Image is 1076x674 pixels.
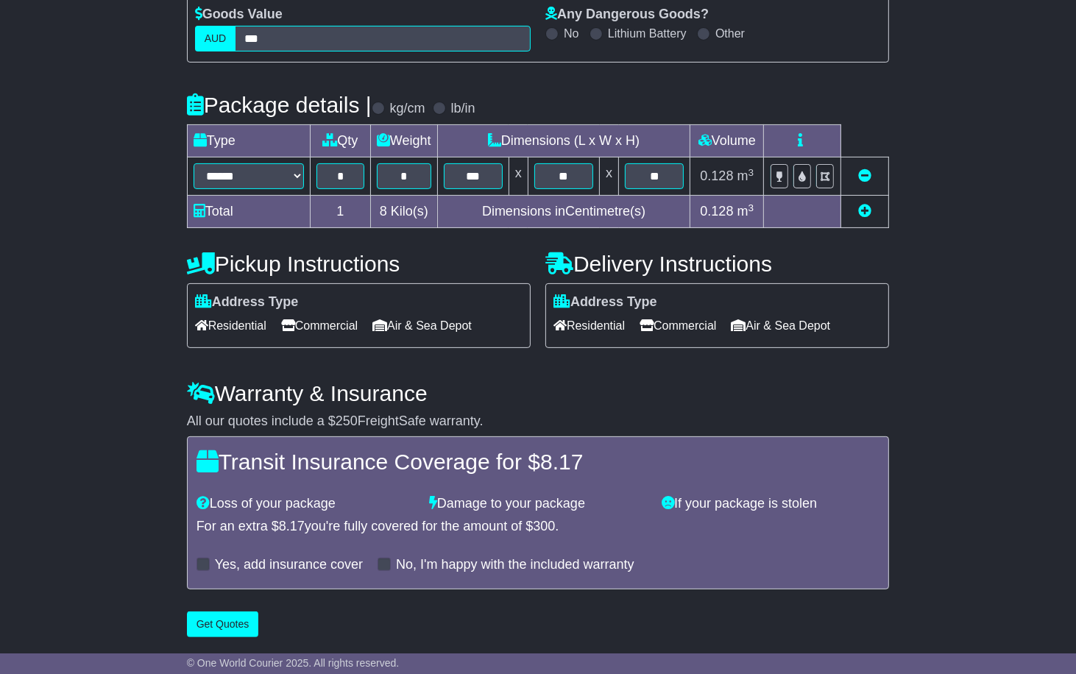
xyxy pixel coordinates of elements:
[336,414,358,428] span: 250
[187,196,310,228] td: Total
[737,168,754,183] span: m
[654,496,887,512] div: If your package is stolen
[187,414,890,430] div: All our quotes include a $ FreightSafe warranty.
[608,26,687,40] label: Lithium Battery
[748,167,754,178] sup: 3
[553,314,625,337] span: Residential
[732,314,831,337] span: Air & Sea Depot
[197,450,880,474] h4: Transit Insurance Coverage for $
[437,196,690,228] td: Dimensions in Centimetre(s)
[187,125,310,157] td: Type
[215,557,363,573] label: Yes, add insurance cover
[197,519,880,535] div: For an extra $ you're fully covered for the amount of $ .
[279,519,305,533] span: 8.17
[701,168,734,183] span: 0.128
[195,314,266,337] span: Residential
[509,157,528,196] td: x
[640,314,716,337] span: Commercial
[187,381,890,405] h4: Warranty & Insurance
[545,252,889,276] h4: Delivery Instructions
[437,125,690,157] td: Dimensions (L x W x H)
[187,252,531,276] h4: Pickup Instructions
[858,168,871,183] a: Remove this item
[187,611,259,637] button: Get Quotes
[187,93,372,117] h4: Package details |
[564,26,578,40] label: No
[701,204,734,219] span: 0.128
[553,294,657,311] label: Address Type
[545,7,709,23] label: Any Dangerous Goods?
[737,204,754,219] span: m
[600,157,619,196] td: x
[390,101,425,117] label: kg/cm
[370,196,437,228] td: Kilo(s)
[858,204,871,219] a: Add new item
[370,125,437,157] td: Weight
[451,101,475,117] label: lb/in
[310,196,370,228] td: 1
[396,557,634,573] label: No, I'm happy with the included warranty
[422,496,654,512] div: Damage to your package
[380,204,387,219] span: 8
[187,657,400,669] span: © One World Courier 2025. All rights reserved.
[690,125,764,157] td: Volume
[372,314,472,337] span: Air & Sea Depot
[195,7,283,23] label: Goods Value
[189,496,422,512] div: Loss of your package
[533,519,555,533] span: 300
[281,314,358,337] span: Commercial
[195,26,236,52] label: AUD
[195,294,299,311] label: Address Type
[715,26,745,40] label: Other
[540,450,583,474] span: 8.17
[748,202,754,213] sup: 3
[310,125,370,157] td: Qty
